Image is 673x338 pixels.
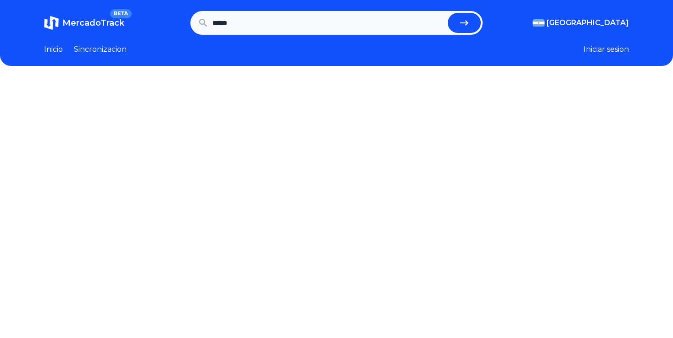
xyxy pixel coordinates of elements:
[533,19,545,27] img: Argentina
[74,44,127,55] a: Sincronizacion
[110,9,132,18] span: BETA
[546,17,629,28] span: [GEOGRAPHIC_DATA]
[584,44,629,55] button: Iniciar sesion
[44,16,59,30] img: MercadoTrack
[44,16,124,30] a: MercadoTrackBETA
[62,18,124,28] span: MercadoTrack
[44,44,63,55] a: Inicio
[533,17,629,28] button: [GEOGRAPHIC_DATA]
